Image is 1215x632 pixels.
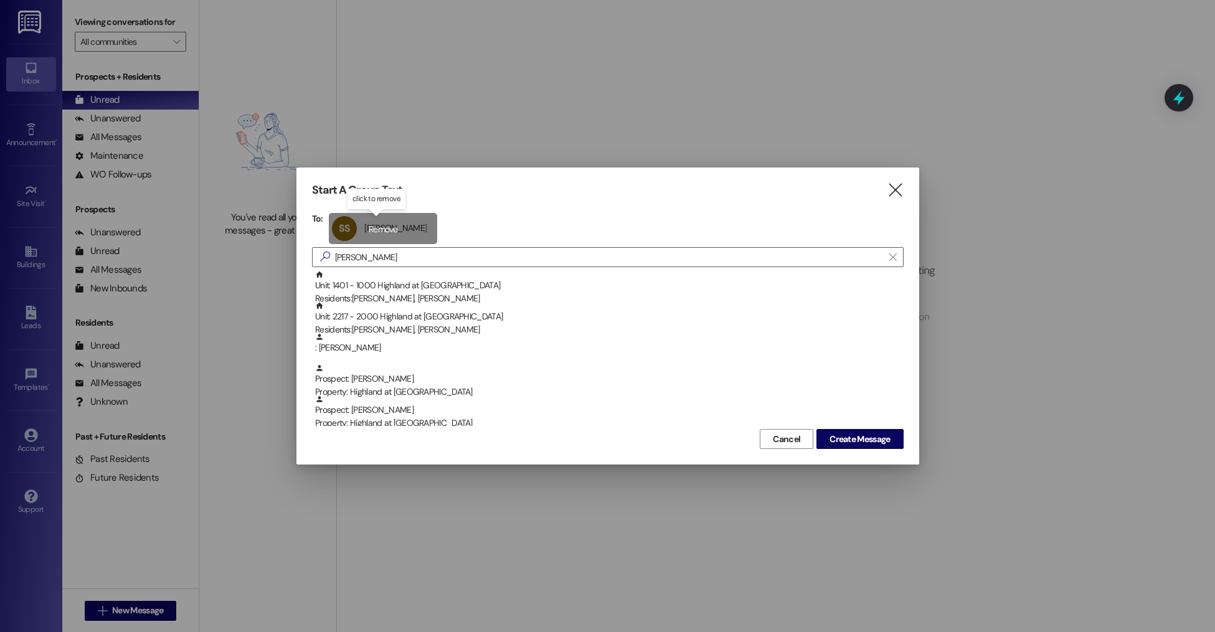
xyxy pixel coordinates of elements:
[312,333,904,364] div: : [PERSON_NAME]
[315,395,904,430] div: Prospect: [PERSON_NAME]
[830,433,890,446] span: Create Message
[883,248,903,266] button: Clear text
[816,429,903,449] button: Create Message
[889,252,896,262] i: 
[315,270,904,306] div: Unit: 1401 - 1000 Highland at [GEOGRAPHIC_DATA]
[315,292,904,305] div: Residents: [PERSON_NAME], [PERSON_NAME]
[312,270,904,301] div: Unit: 1401 - 1000 Highland at [GEOGRAPHIC_DATA]Residents:[PERSON_NAME], [PERSON_NAME]
[760,429,813,449] button: Cancel
[352,194,400,204] p: click to remove
[315,250,335,263] i: 
[315,364,904,399] div: Prospect: [PERSON_NAME]
[312,364,904,395] div: Prospect: [PERSON_NAME]Property: Highland at [GEOGRAPHIC_DATA]
[773,433,800,446] span: Cancel
[335,248,883,266] input: Search for any contact or apartment
[315,333,904,354] div: : [PERSON_NAME]
[315,385,904,399] div: Property: Highland at [GEOGRAPHIC_DATA]
[315,301,904,337] div: Unit: 2217 - 2000 Highland at [GEOGRAPHIC_DATA]
[887,184,904,197] i: 
[312,395,904,426] div: Prospect: [PERSON_NAME]Property: Highland at [GEOGRAPHIC_DATA]
[312,213,323,224] h3: To:
[315,323,904,336] div: Residents: [PERSON_NAME], [PERSON_NAME]
[312,301,904,333] div: Unit: 2217 - 2000 Highland at [GEOGRAPHIC_DATA]Residents:[PERSON_NAME], [PERSON_NAME]
[315,417,904,430] div: Property: Highland at [GEOGRAPHIC_DATA]
[312,183,403,197] h3: Start A Group Text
